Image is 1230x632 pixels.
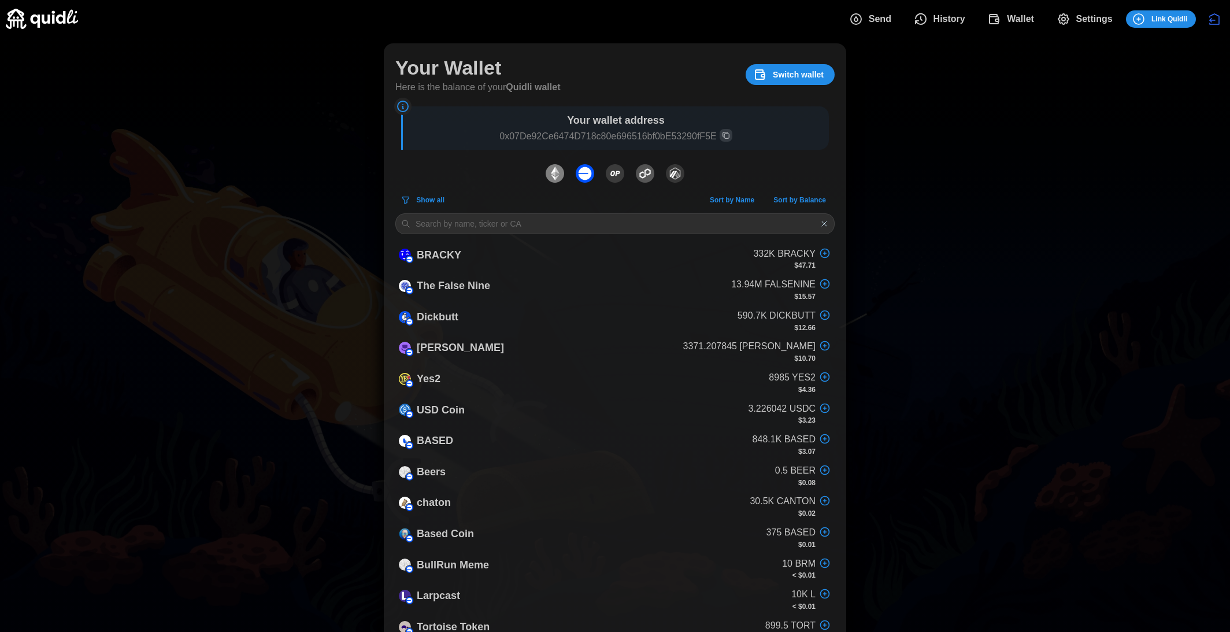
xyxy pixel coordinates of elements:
button: Disconnect [1205,9,1224,29]
img: Polygon [636,164,654,183]
button: Send [840,7,905,31]
p: chaton [417,494,451,511]
img: Optimism [606,164,624,183]
p: 332K BRACKY [753,247,816,261]
p: 0.5 BEER [775,464,816,478]
h1: Your Wallet [395,55,501,80]
strong: $47.71 [794,261,816,269]
span: Send [869,8,891,31]
strong: $3.23 [798,416,816,424]
button: Ethereum [543,161,567,186]
span: Sort by Name [710,192,754,208]
p: [PERSON_NAME] [417,339,504,356]
button: History [905,7,979,31]
button: Copy wallet address [720,129,732,142]
p: 590.7K DICKBUTT [738,309,816,323]
p: USD Coin [417,402,465,419]
p: BullRun Meme [417,557,489,574]
button: Show all [395,191,453,209]
p: 375 BASED [766,526,816,540]
button: Wallet [979,7,1047,31]
p: Beers [417,464,446,481]
img: L (on Base) [399,590,411,602]
img: Ethereum [546,164,564,183]
p: 3371.207845 [PERSON_NAME] [683,339,816,354]
img: BRACKY (on Base) [399,249,411,261]
strong: $0.08 [798,479,816,487]
p: 10K L [791,587,816,602]
img: CANTON (on Base) [399,497,411,509]
p: The False Nine [417,278,490,294]
img: USDC (on Base) [399,404,411,416]
img: Base [576,164,594,183]
strong: $15.57 [794,293,816,301]
p: 30.5K CANTON [750,494,816,509]
button: Settings [1047,7,1126,31]
p: Larpcast [417,587,460,604]
input: Search by name, ticker or CA [395,213,835,234]
span: History [933,8,965,31]
img: Arbitrum [666,164,684,183]
img: FALSENINE (on Base) [399,280,411,292]
strong: $3.07 [798,448,816,456]
strong: $0.02 [798,509,816,518]
p: BASED [417,433,453,449]
button: Link Quidli [1126,10,1196,28]
p: 13.94M FALSENINE [731,278,816,292]
span: Link Quidli [1151,11,1187,27]
p: 8985 YES2 [769,371,816,385]
img: BASED (on Base) [399,435,411,447]
strong: $0.01 [798,541,816,549]
p: Yes2 [417,371,440,387]
img: Quidli [6,9,78,29]
span: Show all [416,192,444,208]
button: Sort by Name [701,191,763,209]
span: Switch wallet [773,65,824,84]
img: DICKBUTT (on Base) [399,311,411,323]
p: Here is the balance of your [395,80,560,95]
p: 3.226042 USDC [748,402,816,416]
p: 10 BRM [782,557,816,571]
p: Based Coin [417,526,474,542]
strong: < $0.01 [792,571,816,579]
p: 0x07De92Ce6474D718c80e696516bf0bE53290fF5E [409,129,823,144]
strong: Quidli wallet [506,82,560,92]
strong: Your wallet address [567,114,665,126]
button: Optimism [603,161,627,186]
span: Settings [1076,8,1113,31]
strong: $10.70 [794,354,816,363]
img: YES2 (on Base) [399,373,411,385]
p: Dickbutt [417,309,458,326]
button: Switch wallet [746,64,835,85]
p: 848.1K BASED [753,433,816,447]
button: Base [573,161,597,186]
span: Sort by Balance [773,192,826,208]
strong: $4.36 [798,386,816,394]
img: BASED (on Base) [399,528,411,540]
span: Wallet [1007,8,1034,31]
img: DEGEN (on Base) [399,342,411,354]
img: BEER (on Base) [399,466,411,478]
button: Polygon [633,161,657,186]
strong: $12.66 [794,324,816,332]
img: BRM (on Base) [399,559,411,571]
strong: < $0.01 [792,603,816,611]
button: Arbitrum [663,161,687,186]
p: BRACKY [417,247,461,264]
button: Sort by Balance [765,191,835,209]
